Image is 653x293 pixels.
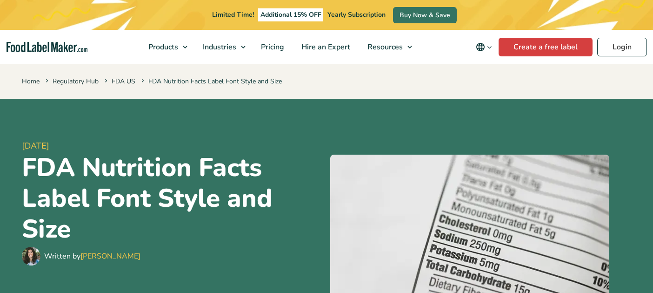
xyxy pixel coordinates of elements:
span: Limited Time! [212,10,254,19]
a: [PERSON_NAME] [80,251,140,261]
a: Products [140,30,192,64]
h1: FDA Nutrition Facts Label Font Style and Size [22,152,323,245]
span: Pricing [258,42,285,52]
span: Additional 15% OFF [258,8,324,21]
span: Products [146,42,179,52]
a: Home [22,77,40,86]
img: Maria Abi Hanna - Food Label Maker [22,247,40,266]
span: Industries [200,42,237,52]
a: Regulatory Hub [53,77,99,86]
span: [DATE] [22,140,323,152]
a: Food Label Maker homepage [7,42,87,53]
a: Hire an Expert [293,30,357,64]
a: Resources [359,30,417,64]
a: Login [597,38,647,56]
a: Pricing [253,30,291,64]
a: Create a free label [499,38,593,56]
span: Hire an Expert [299,42,351,52]
a: FDA US [112,77,135,86]
button: Change language [469,38,499,56]
a: Industries [194,30,250,64]
span: Resources [365,42,404,52]
div: Written by [44,251,140,262]
span: Yearly Subscription [327,10,386,19]
span: FDA Nutrition Facts Label Font Style and Size [140,77,282,86]
a: Buy Now & Save [393,7,457,23]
